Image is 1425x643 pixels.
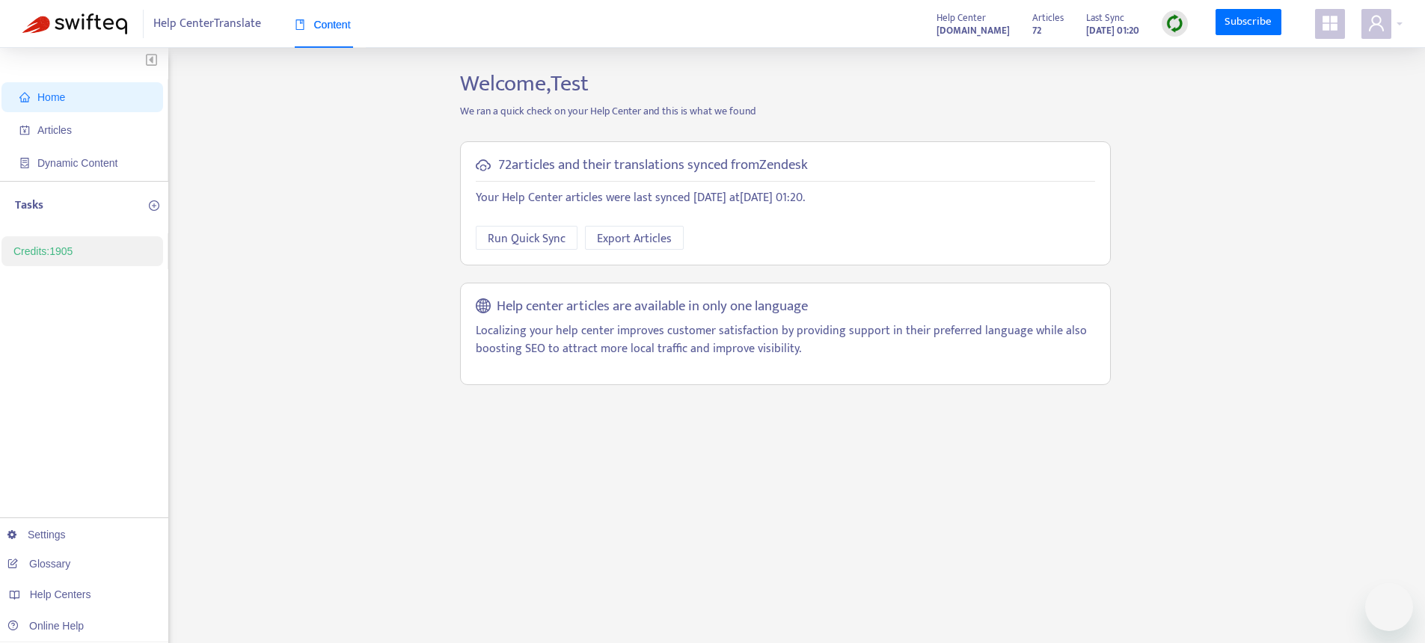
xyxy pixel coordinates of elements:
[37,124,72,136] span: Articles
[37,157,117,169] span: Dynamic Content
[13,245,73,257] a: Credits:1905
[1216,9,1281,36] a: Subscribe
[585,226,684,250] button: Export Articles
[460,65,589,102] span: Welcome, Test
[476,158,491,173] span: cloud-sync
[1321,14,1339,32] span: appstore
[1165,14,1184,33] img: sync.dc5367851b00ba804db3.png
[30,588,91,600] span: Help Centers
[497,298,808,316] h5: Help center articles are available in only one language
[449,103,1122,119] p: We ran a quick check on your Help Center and this is what we found
[149,200,159,211] span: plus-circle
[19,125,30,135] span: account-book
[7,620,84,632] a: Online Help
[476,189,1095,207] p: Your Help Center articles were last synced [DATE] at [DATE] 01:20 .
[597,230,672,248] span: Export Articles
[476,322,1095,358] p: Localizing your help center improves customer satisfaction by providing support in their preferre...
[1367,14,1385,32] span: user
[1365,583,1413,631] iframe: Button to launch messaging window
[37,91,65,103] span: Home
[22,13,127,34] img: Swifteq
[7,558,70,570] a: Glossary
[19,158,30,168] span: container
[153,10,261,38] span: Help Center Translate
[295,19,351,31] span: Content
[498,157,808,174] h5: 72 articles and their translations synced from Zendesk
[488,230,566,248] span: Run Quick Sync
[1086,10,1124,26] span: Last Sync
[1086,22,1139,39] strong: [DATE] 01:20
[1032,22,1041,39] strong: 72
[476,298,491,316] span: global
[19,92,30,102] span: home
[476,226,577,250] button: Run Quick Sync
[937,10,986,26] span: Help Center
[937,22,1010,39] a: [DOMAIN_NAME]
[15,197,43,215] p: Tasks
[7,529,66,541] a: Settings
[295,19,305,30] span: book
[1032,10,1064,26] span: Articles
